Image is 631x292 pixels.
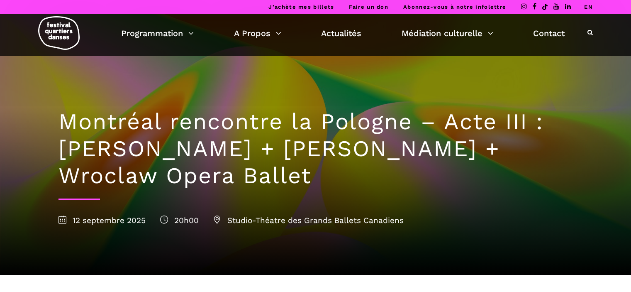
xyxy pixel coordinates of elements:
[349,4,388,10] a: Faire un don
[58,108,573,189] h1: Montréal rencontre la Pologne – Acte III : [PERSON_NAME] + [PERSON_NAME] + Wroclaw Opera Ballet
[268,4,334,10] a: J’achète mes billets
[403,4,506,10] a: Abonnez-vous à notre infolettre
[533,26,565,40] a: Contact
[38,16,80,50] img: logo-fqd-med
[234,26,281,40] a: A Propos
[58,216,146,225] span: 12 septembre 2025
[121,26,194,40] a: Programmation
[321,26,361,40] a: Actualités
[160,216,199,225] span: 20h00
[402,26,493,40] a: Médiation culturelle
[213,216,404,225] span: Studio-Théatre des Grands Ballets Canadiens
[584,4,593,10] a: EN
